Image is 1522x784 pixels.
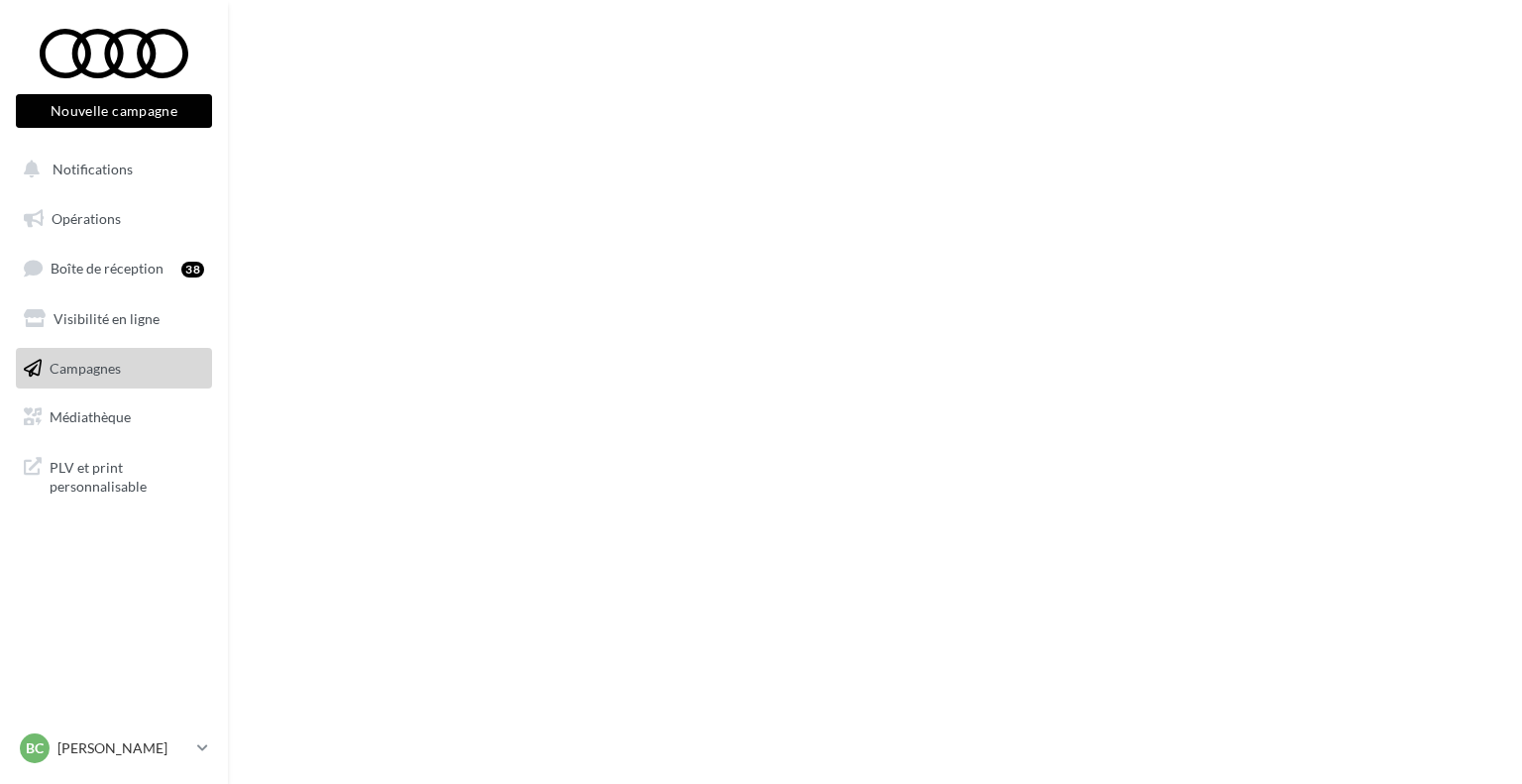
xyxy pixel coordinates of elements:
[181,262,204,278] div: 38
[51,260,163,277] span: Boîte de réception
[16,94,212,128] button: Nouvelle campagne
[12,298,216,340] a: Visibilité en ligne
[50,359,121,376] span: Campagnes
[12,446,216,504] a: PLV et print personnalisable
[50,408,131,425] span: Médiathèque
[53,161,133,177] span: Notifications
[26,738,44,758] span: BC
[12,396,216,438] a: Médiathèque
[12,348,216,390] a: Campagnes
[50,454,204,497] span: PLV et print personnalisable
[12,198,216,240] a: Opérations
[52,210,121,227] span: Opérations
[54,310,160,327] span: Visibilité en ligne
[16,729,212,767] a: BC [PERSON_NAME]
[12,149,208,190] button: Notifications
[57,738,189,758] p: [PERSON_NAME]
[12,247,216,289] a: Boîte de réception38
